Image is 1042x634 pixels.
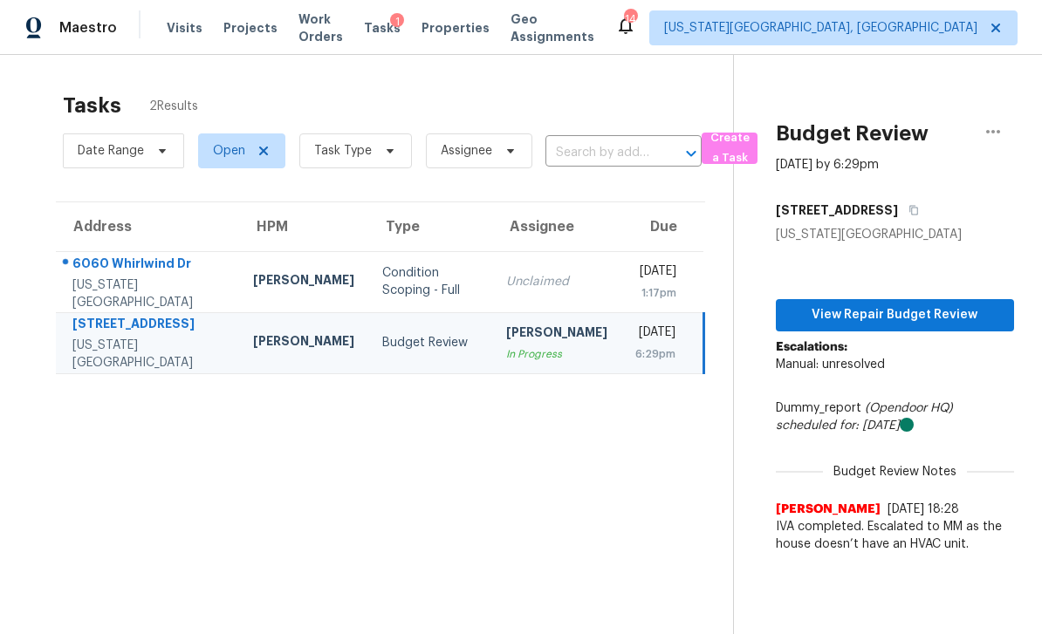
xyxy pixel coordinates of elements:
[506,273,607,290] div: Unclaimed
[492,202,621,251] th: Assignee
[635,262,677,284] div: [DATE]
[888,503,959,515] span: [DATE] 18:28
[422,19,490,37] span: Properties
[776,501,881,518] span: [PERSON_NAME]
[149,98,198,115] span: 2 Results
[63,97,121,114] h2: Tasks
[506,324,607,345] div: [PERSON_NAME]
[213,142,245,160] span: Open
[776,518,1014,553] span: IVA completed. Escalated to MM as the house doesn’t have an HVAC unit.
[72,315,225,337] div: [STREET_ADDRESS]
[621,202,704,251] th: Due
[511,10,594,45] span: Geo Assignments
[382,264,478,299] div: Condition Scoping - Full
[776,299,1014,331] button: View Repair Budget Review
[368,202,492,251] th: Type
[59,19,117,37] span: Maestro
[776,419,900,432] i: scheduled for: [DATE]
[545,140,653,167] input: Search by address
[865,402,953,414] i: (Opendoor HQ)
[223,19,278,37] span: Projects
[298,10,343,45] span: Work Orders
[776,201,898,219] h5: [STREET_ADDRESS]
[776,226,1014,243] div: [US_STATE][GEOGRAPHIC_DATA]
[710,128,749,168] span: Create a Task
[253,332,354,354] div: [PERSON_NAME]
[56,202,239,251] th: Address
[664,19,977,37] span: [US_STATE][GEOGRAPHIC_DATA], [GEOGRAPHIC_DATA]
[253,271,354,293] div: [PERSON_NAME]
[635,345,675,363] div: 6:29pm
[624,10,636,28] div: 14
[364,22,401,34] span: Tasks
[776,358,885,371] span: Manual: unresolved
[78,142,144,160] span: Date Range
[776,341,847,353] b: Escalations:
[776,125,929,142] h2: Budget Review
[635,324,675,345] div: [DATE]
[823,463,967,481] span: Budget Review Notes
[239,202,368,251] th: HPM
[776,399,1014,434] div: Dummy_report
[506,345,607,363] div: In Progress
[382,334,478,351] div: Budget Review
[776,156,879,174] div: [DATE] by 6:29pm
[702,133,758,164] button: Create a Task
[72,337,225,372] div: [US_STATE][GEOGRAPHIC_DATA]
[441,142,492,160] span: Assignee
[72,255,225,276] div: 6060 Whirlwind Dr
[314,142,372,160] span: Task Type
[635,284,677,302] div: 1:17pm
[390,13,404,31] div: 1
[790,304,1000,326] span: View Repair Budget Review
[898,194,922,226] button: Copy Address
[167,19,202,37] span: Visits
[679,141,703,166] button: Open
[72,276,225,311] div: [US_STATE][GEOGRAPHIC_DATA]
